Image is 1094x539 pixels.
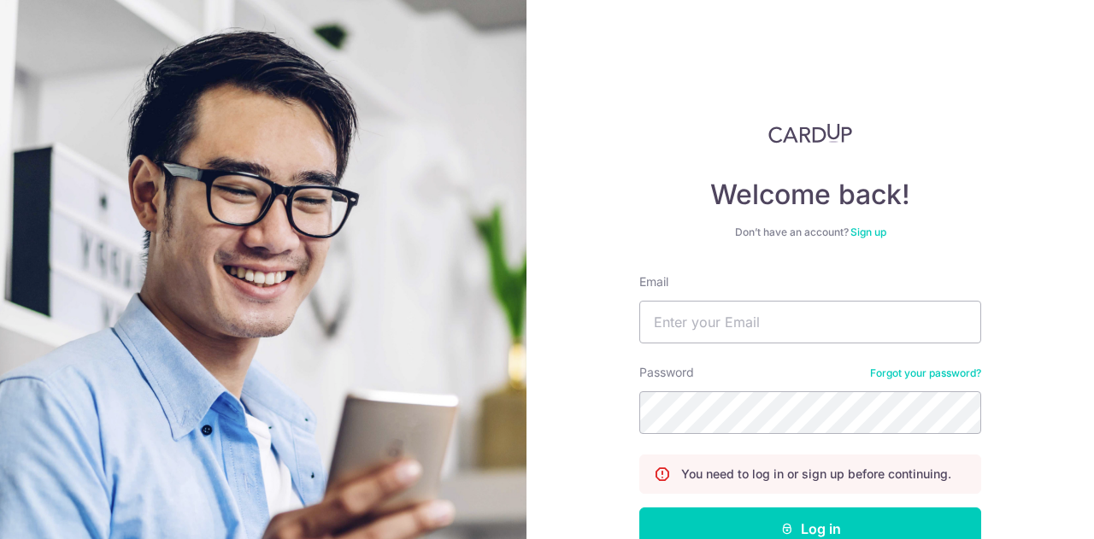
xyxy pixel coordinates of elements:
p: You need to log in or sign up before continuing. [681,466,951,483]
label: Email [639,273,668,290]
h4: Welcome back! [639,178,981,212]
div: Don’t have an account? [639,226,981,239]
a: Forgot your password? [870,366,981,380]
img: CardUp Logo [768,123,852,144]
label: Password [639,364,694,381]
input: Enter your Email [639,301,981,343]
a: Sign up [850,226,886,238]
